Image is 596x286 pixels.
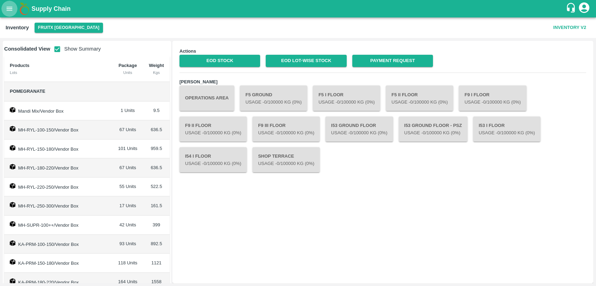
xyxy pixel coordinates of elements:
td: 42 Units [112,216,143,235]
div: account of current user [578,1,590,16]
p: Usage - 0 /100000 Kg (0%) [245,99,302,106]
b: Supply Chain [31,5,71,12]
p: Usage - 0 /100000 Kg (0%) [464,99,521,106]
td: Mandi Mix/Vendor Box [4,101,112,121]
span: Pomegranate [10,89,45,94]
div: Lots [10,69,107,76]
b: Consolidated View [4,46,50,52]
img: box [10,221,15,227]
td: 67 Units [112,158,143,178]
td: 636.5 [143,120,170,140]
td: 1 Units [112,101,143,121]
button: Select DC [35,23,103,33]
button: F9 II FloorUsage -0/100000 Kg (0%) [179,116,247,142]
td: 399 [143,216,170,235]
img: box [10,164,15,170]
td: 892.5 [143,235,170,254]
td: MH-RYL-150-180/Vendor Box [4,140,112,159]
button: Inventory V2 [551,22,589,34]
p: Usage - 0 /100000 Kg (0%) [185,130,241,136]
img: box [10,259,15,265]
button: F5 GroundUsage -0/100000 Kg (0%) [240,85,307,111]
img: box [10,278,15,284]
img: box [10,183,15,189]
div: customer-support [566,2,578,15]
b: Package [118,63,137,68]
td: KA-PRM-100-150/Vendor Box [4,235,112,254]
p: Usage - 0 /100000 Kg (0%) [258,160,314,167]
button: Operations Area [179,85,234,111]
td: 9.5 [143,101,170,121]
button: I53 Ground Floor - PSZUsage -0/100000 Kg (0%) [399,116,468,142]
a: Payment Request [352,55,433,67]
p: Usage - 0 /100000 Kg (0%) [391,99,448,106]
button: I53 I FloorUsage -0/100000 Kg (0%) [473,116,540,142]
a: EOD Stock [179,55,260,67]
p: Usage - 0 /100000 Kg (0%) [258,130,314,136]
td: KA-PRM-150-180/Vendor Box [4,254,112,273]
td: 101 Units [112,140,143,159]
td: 522.5 [143,178,170,197]
td: MH-SUPR-100++/Vendor Box [4,216,112,235]
img: logo [17,2,31,16]
p: Usage - 0 /100000 Kg (0%) [331,130,387,136]
div: Units [118,69,138,76]
td: 1121 [143,254,170,273]
button: I53 Ground FloorUsage -0/100000 Kg (0%) [325,116,393,142]
b: Inventory [6,25,29,30]
td: 93 Units [112,235,143,254]
button: F5 II FloorUsage -0/100000 Kg (0%) [386,85,453,111]
td: 17 Units [112,196,143,216]
img: box [10,240,15,246]
img: box [10,145,15,151]
td: 67 Units [112,120,143,140]
p: Usage - 0 /100000 Kg (0%) [185,160,241,167]
button: Shop TerraceUsage -0/100000 Kg (0%) [252,147,320,172]
button: open drawer [1,1,17,17]
b: Actions [179,48,196,54]
td: MH-RYL-100-150/Vendor Box [4,120,112,140]
button: F9 I FloorUsage -0/100000 Kg (0%) [459,85,526,111]
td: 118 Units [112,254,143,273]
img: box [10,202,15,208]
td: MH-RYL-180-220/Vendor Box [4,158,112,178]
div: Kgs [149,69,164,76]
a: EOD Lot-wise Stock [266,55,346,67]
button: I54 I FloorUsage -0/100000 Kg (0%) [179,147,247,172]
p: Usage - 0 /100000 Kg (0%) [404,130,462,136]
b: [PERSON_NAME] [179,79,218,84]
td: 636.5 [143,158,170,178]
td: 959.5 [143,140,170,159]
p: Usage - 0 /100000 Kg (0%) [318,99,375,106]
td: MH-RYL-220-250/Vendor Box [4,178,112,197]
td: MH-RYL-250-300/Vendor Box [4,196,112,216]
b: Weight [149,63,164,68]
td: 161.5 [143,196,170,216]
button: F5 I FloorUsage -0/100000 Kg (0%) [313,85,380,111]
p: Usage - 0 /100000 Kg (0%) [479,130,535,136]
b: Products [10,63,29,68]
td: 55 Units [112,178,143,197]
a: Supply Chain [31,4,566,14]
img: box [10,126,15,131]
span: Show Summary [50,46,101,52]
img: box [10,107,15,113]
button: F9 III FloorUsage -0/100000 Kg (0%) [252,116,320,142]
